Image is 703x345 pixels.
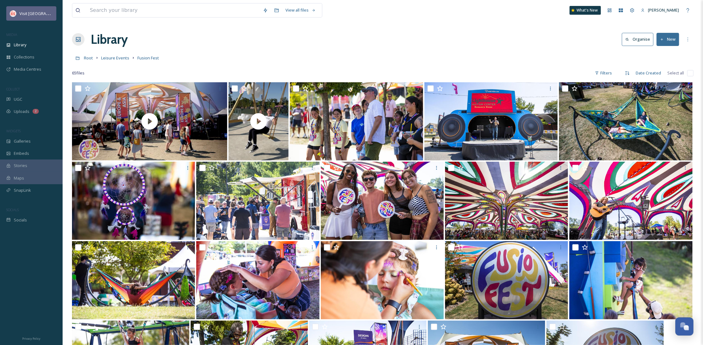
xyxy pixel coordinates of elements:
[570,6,601,15] a: What's New
[10,10,16,17] img: vsbm-stackedMISH_CMYKlogo2017.jpg
[14,42,26,48] span: Library
[87,3,260,17] input: Search your library
[22,337,40,341] span: Privacy Policy
[72,241,195,319] img: 240914 Fusion Fest_051.jpg
[14,150,29,156] span: Embeds
[668,70,684,76] span: Select all
[559,82,692,160] img: 240914 Fusion Fest_034.jpg
[14,138,31,144] span: Galleries
[6,129,21,133] span: WIDGETS
[101,54,129,62] a: Leisure Events
[137,54,159,62] a: Fusion Fest
[321,162,444,240] img: 240914 Fusion Fest_033.jpg
[19,10,68,16] span: Visit [GEOGRAPHIC_DATA]
[196,162,319,240] img: 240914 Fusion Fest_054.jpg
[91,30,128,49] a: Library
[592,67,615,79] div: Filters
[14,96,22,102] span: UGC
[72,162,195,240] img: 240914 Fusion Fest_055.jpg
[14,175,24,181] span: Maps
[84,54,93,62] a: Root
[569,241,692,319] img: 240914 Fusion Fest_049.jpg
[648,7,679,13] span: [PERSON_NAME]
[6,207,19,212] span: SOCIALS
[14,54,34,60] span: Collections
[282,4,319,16] a: View all files
[638,4,682,16] a: [PERSON_NAME]
[6,32,17,37] span: MEDIA
[228,82,289,160] img: thumbnail
[424,82,558,160] img: 240914 Fusion Fest_035.jpg
[72,82,227,160] img: thumbnail
[14,187,31,193] span: SnapLink
[22,334,40,342] a: Privacy Policy
[137,55,159,61] span: Fusion Fest
[622,33,654,46] button: Organise
[14,109,29,114] span: Uploads
[72,70,85,76] span: 65 file s
[6,87,20,91] span: COLLECT
[622,33,657,46] a: Organise
[657,33,679,46] button: New
[445,241,568,319] img: 240914 Fusion Fest_028.jpg
[196,241,319,319] img: 240914 Fusion Fest_030.jpg
[84,55,93,61] span: Root
[569,162,692,240] img: 240914 Fusion Fest_031.jpg
[633,67,665,79] div: Date Created
[14,163,27,169] span: Stories
[675,317,694,336] button: Open Chat
[445,162,568,240] img: 240914 Fusion Fest_032.jpg
[33,109,39,114] div: 2
[321,241,444,319] img: 240914 Fusion Fest_050.jpg
[290,82,423,160] img: 240914 Fusion Fest_058.jpg
[14,217,27,223] span: Socials
[14,66,41,72] span: Media Centres
[101,55,129,61] span: Leisure Events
